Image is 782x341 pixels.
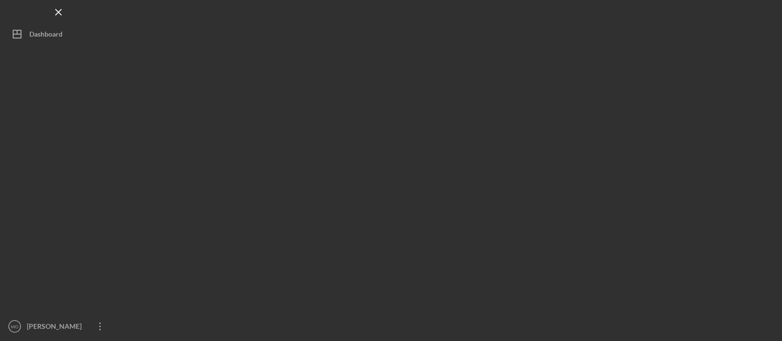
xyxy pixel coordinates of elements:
[5,24,112,44] button: Dashboard
[5,317,112,336] button: MO[PERSON_NAME]
[11,324,18,329] text: MO
[29,24,63,46] div: Dashboard
[24,317,88,339] div: [PERSON_NAME]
